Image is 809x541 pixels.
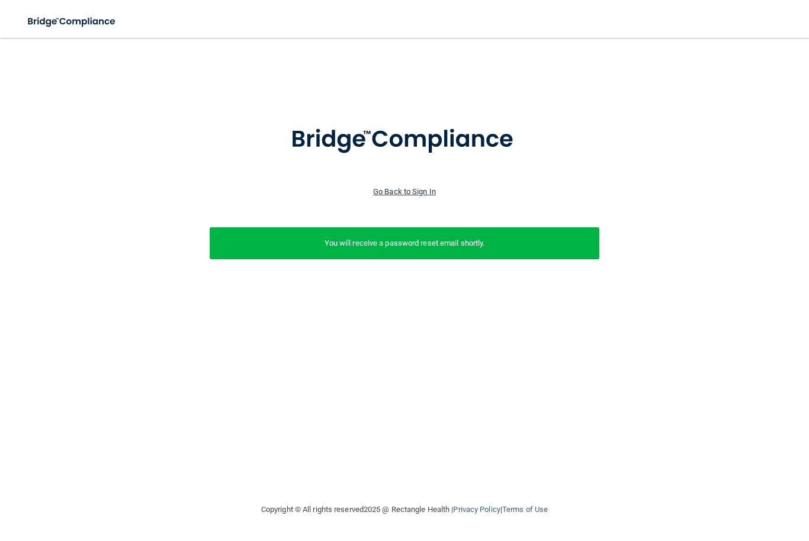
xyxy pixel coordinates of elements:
[18,9,127,34] img: bridge_compliance_login_screen.278c3ca4.svg
[502,505,548,514] a: Terms of Use
[373,187,436,196] a: Go Back to Sign In
[188,491,621,529] div: Copyright © All rights reserved 2025 @ Rectangle Health | |
[267,109,542,170] img: bridge_compliance_login_screen.278c3ca4.svg
[219,236,590,250] p: You will receive a password reset email shortly.
[453,505,500,514] a: Privacy Policy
